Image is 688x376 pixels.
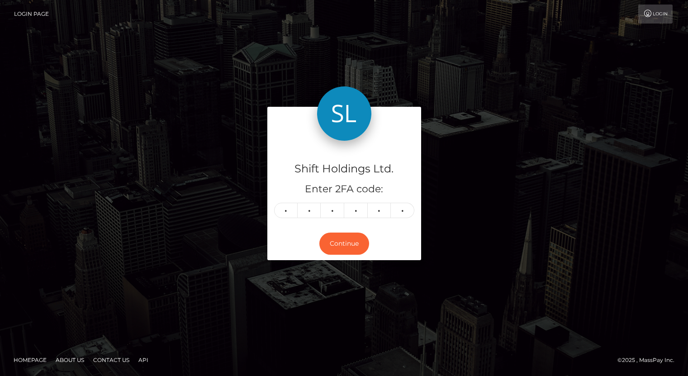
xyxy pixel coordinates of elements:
a: About Us [52,353,88,367]
h5: Enter 2FA code: [274,182,414,196]
div: © 2025 , MassPay Inc. [617,355,681,365]
a: Login Page [14,5,49,24]
a: API [135,353,152,367]
a: Login [638,5,673,24]
button: Continue [319,233,369,255]
a: Contact Us [90,353,133,367]
h4: Shift Holdings Ltd. [274,161,414,177]
img: Shift Holdings Ltd. [317,86,371,141]
a: Homepage [10,353,50,367]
